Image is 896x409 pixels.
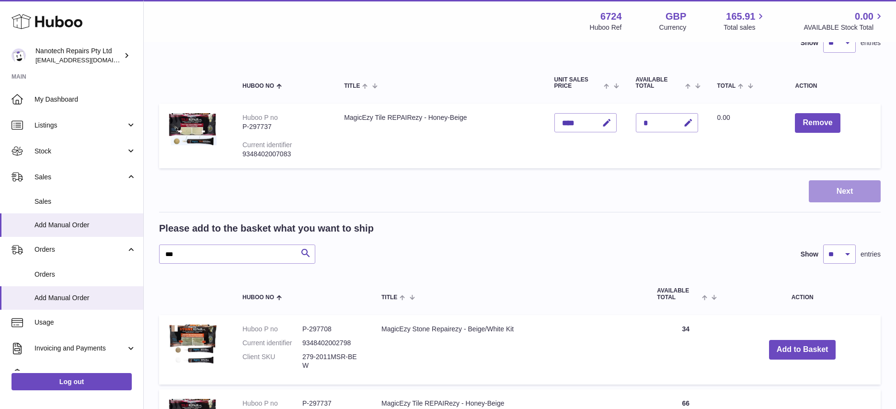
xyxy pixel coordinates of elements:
[801,38,818,47] label: Show
[726,10,755,23] span: 165.91
[801,250,818,259] label: Show
[302,352,362,371] dd: 279-2011MSR-BEW
[795,113,840,133] button: Remove
[302,339,362,348] dd: 9348402002798
[242,114,278,121] div: Huboo P no
[769,340,836,360] button: Add to Basket
[34,221,136,230] span: Add Manual Order
[34,293,136,303] span: Add Manual Order
[242,294,274,301] span: Huboo no
[242,141,292,149] div: Current identifier
[242,339,302,348] dt: Current identifier
[724,10,766,32] a: 165.91 Total sales
[169,325,217,365] img: MagicEzy Stone Repairezy - Beige/White Kit
[34,95,136,104] span: My Dashboard
[372,315,647,385] td: MagicEzy Stone Repairezy - Beige/White Kit
[159,222,374,235] h2: Please add to the basket what you want to ship
[34,147,126,156] span: Stock
[242,83,274,89] span: Huboo no
[34,173,126,182] span: Sales
[666,10,686,23] strong: GBP
[34,370,136,379] span: Cases
[657,288,700,300] span: AVAILABLE Total
[242,325,302,334] dt: Huboo P no
[11,373,132,390] a: Log out
[636,77,683,89] span: AVAILABLE Total
[724,23,766,32] span: Total sales
[804,23,885,32] span: AVAILABLE Stock Total
[169,113,217,145] img: MagicEzy Tile REPAIRezy - Honey-Beige
[34,344,126,353] span: Invoicing and Payments
[34,245,126,254] span: Orders
[590,23,622,32] div: Huboo Ref
[11,48,26,63] img: info@nanotechrepairs.com
[35,56,141,64] span: [EMAIL_ADDRESS][DOMAIN_NAME]
[34,121,126,130] span: Listings
[302,399,362,408] dd: P-297737
[381,294,397,301] span: Title
[34,318,136,327] span: Usage
[554,77,602,89] span: Unit Sales Price
[795,83,871,89] div: Action
[717,83,736,89] span: Total
[600,10,622,23] strong: 6724
[344,83,360,89] span: Title
[861,38,881,47] span: entries
[242,399,302,408] dt: Huboo P no
[724,278,881,310] th: Action
[242,150,325,159] div: 9348402007083
[242,352,302,371] dt: Client SKU
[659,23,687,32] div: Currency
[34,197,136,206] span: Sales
[35,47,122,65] div: Nanotech Repairs Pty Ltd
[809,180,881,203] button: Next
[34,270,136,279] span: Orders
[717,114,730,121] span: 0.00
[334,104,544,168] td: MagicEzy Tile REPAIRezy - Honey-Beige
[855,10,873,23] span: 0.00
[861,250,881,259] span: entries
[302,325,362,334] dd: P-297708
[242,122,325,131] div: P-297737
[647,315,724,385] td: 34
[804,10,885,32] a: 0.00 AVAILABLE Stock Total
